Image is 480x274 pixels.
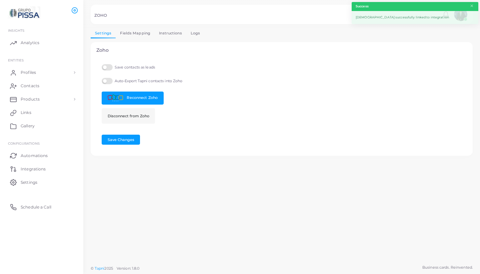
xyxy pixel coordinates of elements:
[96,47,467,53] h4: Zoho
[5,200,78,214] a: Schedule a Call
[8,141,40,145] span: Configurations
[8,58,24,62] span: ENTITIES
[102,92,164,105] a: Reconnect Zoho
[21,70,36,76] span: Profiles
[21,166,46,172] span: Integrations
[102,135,140,145] button: Save Changes
[21,123,35,129] span: Gallery
[102,64,155,71] label: Save contacts as leads
[5,162,78,175] a: Integrations
[352,11,478,24] div: [DEMOGRAPHIC_DATA] successfully linked to integration
[5,106,78,119] a: Links
[5,175,78,189] a: Settings
[470,2,474,10] button: Close
[8,28,24,32] span: INSIGHTS
[117,266,140,271] span: Version: 1.8.0
[102,108,155,124] button: Disconnect from Zoho
[94,13,107,18] h5: ZOHO
[186,28,205,38] a: Logs
[115,79,183,83] span: Auto-Export Tapni contacts into Zoho
[21,96,40,102] span: Products
[21,110,31,116] span: Links
[5,93,78,106] a: Products
[6,6,43,19] img: logo
[5,66,78,79] a: Profiles
[155,28,186,38] a: Instructions
[5,79,78,93] a: Contacts
[422,265,473,270] span: Business cards. Reinvented.
[91,28,116,38] a: Settings
[21,153,48,159] span: Automations
[21,40,39,46] span: Analytics
[21,83,39,89] span: Contacts
[116,28,155,38] a: Fields Mapping
[108,95,123,101] img: zoho-dark.png
[356,4,369,9] strong: Success
[91,266,139,271] span: ©
[21,204,51,210] span: Schedule a Call
[5,36,78,49] a: Analytics
[21,179,37,185] span: Settings
[5,119,78,133] a: Gallery
[104,266,113,271] span: 2025
[5,149,78,162] a: Automations
[95,266,105,271] a: Tapni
